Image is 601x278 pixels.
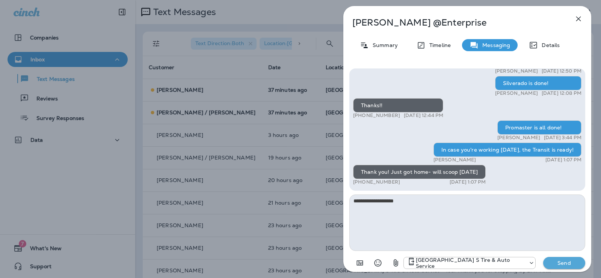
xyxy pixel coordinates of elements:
[497,120,581,135] div: Promaster is all done!
[545,157,581,163] p: [DATE] 1:07 PM
[369,42,398,48] p: Summary
[433,157,476,163] p: [PERSON_NAME]
[538,42,560,48] p: Details
[548,260,580,266] p: Send
[495,76,581,90] div: Silverado is done!
[416,257,525,269] p: [GEOGRAPHIC_DATA] S Tire & Auto Service
[353,165,486,179] div: Thank you! Just got home- will scoop [DATE]
[497,135,540,141] p: [PERSON_NAME]
[544,135,581,141] p: [DATE] 3:44 PM
[542,90,581,96] p: [DATE] 12:08 PM
[433,143,581,157] div: In case you're working [DATE], the Transit is ready!
[353,112,400,118] p: [PHONE_NUMBER]
[495,90,538,96] p: [PERSON_NAME]
[353,98,443,112] div: Thanks!!
[370,255,385,270] button: Select an emoji
[353,179,400,185] p: [PHONE_NUMBER]
[352,255,367,270] button: Add in a premade template
[352,17,557,28] p: [PERSON_NAME] @Enterprise
[479,42,510,48] p: Messaging
[542,68,581,74] p: [DATE] 12:50 PM
[404,257,535,269] div: +1 (301) 975-0024
[543,257,585,269] button: Send
[450,179,486,185] p: [DATE] 1:07 PM
[495,68,538,74] p: [PERSON_NAME]
[426,42,451,48] p: Timeline
[404,112,443,118] p: [DATE] 12:44 PM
